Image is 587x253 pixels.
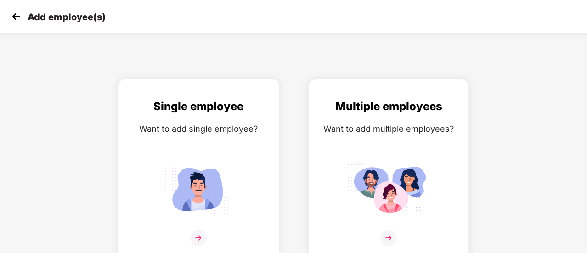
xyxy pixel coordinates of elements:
img: svg+xml;base64,PHN2ZyB4bWxucz0iaHR0cDovL3d3dy53My5vcmcvMjAwMC9zdmciIGlkPSJTaW5nbGVfZW1wbG95ZWUiIH... [157,160,240,218]
div: Single employee [128,98,269,115]
div: Want to add multiple employees? [318,122,459,135]
img: svg+xml;base64,PHN2ZyB4bWxucz0iaHR0cDovL3d3dy53My5vcmcvMjAwMC9zdmciIHdpZHRoPSIzNiIgaGVpZ2h0PSIzNi... [380,230,397,246]
img: svg+xml;base64,PHN2ZyB4bWxucz0iaHR0cDovL3d3dy53My5vcmcvMjAwMC9zdmciIHdpZHRoPSIzNiIgaGVpZ2h0PSIzNi... [190,230,207,246]
img: svg+xml;base64,PHN2ZyB4bWxucz0iaHR0cDovL3d3dy53My5vcmcvMjAwMC9zdmciIGlkPSJNdWx0aXBsZV9lbXBsb3llZS... [347,160,430,218]
div: Want to add single employee? [128,122,269,135]
img: svg+xml;base64,PHN2ZyB4bWxucz0iaHR0cDovL3d3dy53My5vcmcvMjAwMC9zdmciIHdpZHRoPSIzMCIgaGVpZ2h0PSIzMC... [9,10,23,23]
p: Add employee(s) [28,11,106,22]
div: Multiple employees [318,98,459,115]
